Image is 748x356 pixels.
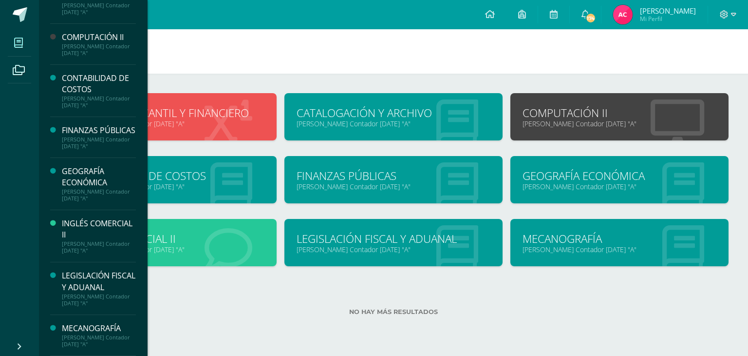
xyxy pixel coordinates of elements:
div: [PERSON_NAME] Contador [DATE] "A" [62,293,136,307]
a: INGLÉS COMERCIAL II[PERSON_NAME] Contador [DATE] "A" [62,218,136,254]
a: GEOGRAFÍA ECONÓMICA [523,168,716,183]
div: GEOGRAFÍA ECONÓMICA [62,166,136,188]
div: [PERSON_NAME] Contador [DATE] "A" [62,240,136,254]
div: LEGISLACIÓN FISCAL Y ADUANAL [62,270,136,293]
a: [PERSON_NAME] Contador [DATE] "A" [297,182,490,191]
div: [PERSON_NAME] Contador [DATE] "A" [62,2,136,16]
a: [PERSON_NAME] Contador [DATE] "A" [297,119,490,128]
label: No hay más resultados [58,308,729,316]
a: GEOGRAFÍA ECONÓMICA[PERSON_NAME] Contador [DATE] "A" [62,166,136,202]
a: [PERSON_NAME] Contador [DATE] "A" [523,119,716,128]
a: [PERSON_NAME] Contador [DATE] "A" [71,182,264,191]
a: [PERSON_NAME] Contador [DATE] "A" [523,245,716,254]
div: [PERSON_NAME] Contador [DATE] "A" [62,334,136,348]
a: COMPUTACIÓN II [523,105,716,120]
a: LEGISLACIÓN FISCAL Y ADUANAL[PERSON_NAME] Contador [DATE] "A" [62,270,136,306]
a: [PERSON_NAME] Contador [DATE] "A" [523,182,716,191]
div: CONTABILIDAD DE COSTOS [62,73,136,95]
a: MECANOGRAFÍA[PERSON_NAME] Contador [DATE] "A" [62,323,136,348]
div: MECANOGRAFÍA [62,323,136,334]
div: [PERSON_NAME] Contador [DATE] "A" [62,188,136,202]
a: FINANZAS PÚBLICAS[PERSON_NAME] Contador [DATE] "A" [62,125,136,150]
a: LEGISLACIÓN FISCAL Y ADUANAL [297,231,490,246]
div: [PERSON_NAME] Contador [DATE] "A" [62,43,136,57]
a: CONTABILIDAD DE COSTOS [71,168,264,183]
a: [PERSON_NAME] Contador [DATE] "A" [71,119,264,128]
div: [PERSON_NAME] Contador [DATE] "A" [62,136,136,150]
div: COMPUTACIÓN II [62,32,136,43]
span: [PERSON_NAME] [640,6,696,16]
a: INGLÉS COMERCIAL II [71,231,264,246]
img: ad887dbbf63f6a4fb5069e9797c9d995.png [613,5,633,24]
div: FINANZAS PÚBLICAS [62,125,136,136]
div: INGLÉS COMERCIAL II [62,218,136,240]
a: CATALOGACIÓN Y ARCHIVO [297,105,490,120]
a: MECANOGRAFÍA [523,231,716,246]
a: [PERSON_NAME] Contador [DATE] "A" [297,245,490,254]
a: [PERSON_NAME] Contador [DATE] "A" [71,245,264,254]
a: CÁLCULO MERCANTIL Y FINANCIERO [71,105,264,120]
a: CONTABILIDAD DE COSTOS[PERSON_NAME] Contador [DATE] "A" [62,73,136,109]
a: FINANZAS PÚBLICAS [297,168,490,183]
span: 174 [585,13,596,23]
span: Mi Perfil [640,15,696,23]
a: COMPUTACIÓN II[PERSON_NAME] Contador [DATE] "A" [62,32,136,57]
div: [PERSON_NAME] Contador [DATE] "A" [62,95,136,109]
